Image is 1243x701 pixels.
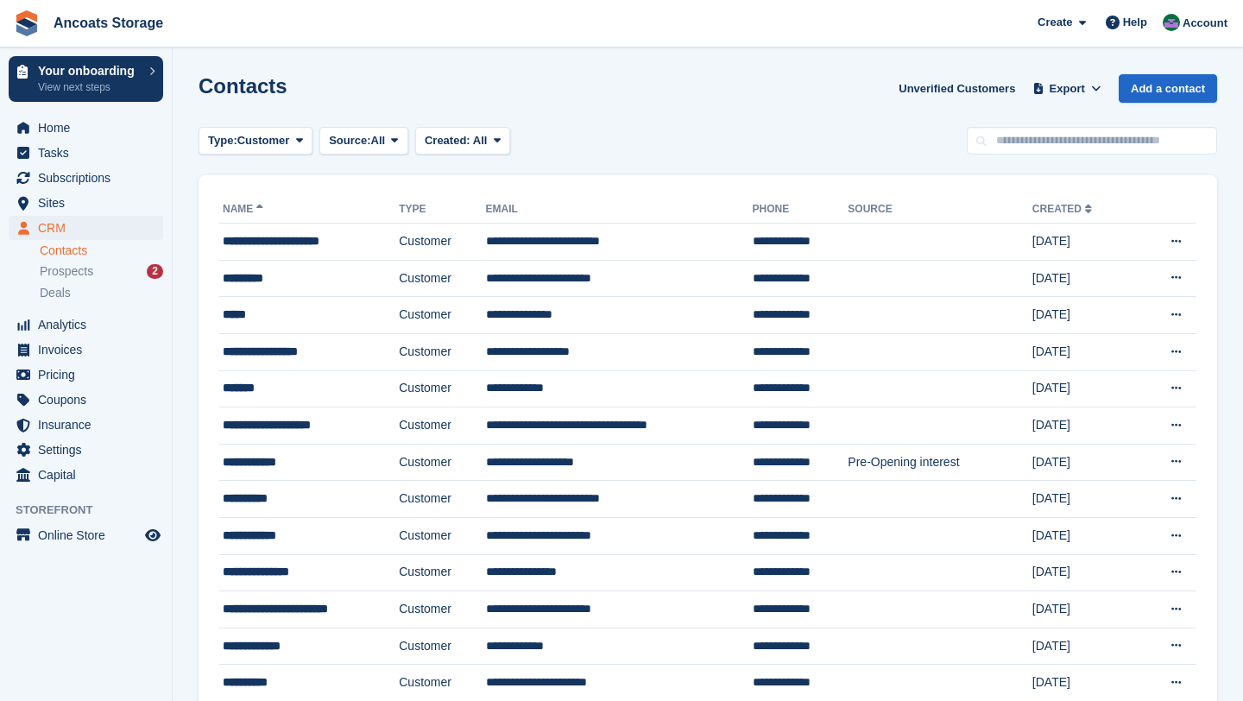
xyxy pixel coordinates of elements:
span: Source: [329,132,370,149]
a: menu [9,388,163,412]
a: menu [9,413,163,437]
a: menu [9,313,163,337]
h1: Contacts [199,74,287,98]
span: Account [1183,15,1227,32]
span: Home [38,116,142,140]
a: menu [9,116,163,140]
a: menu [9,338,163,362]
a: Name [223,203,267,215]
a: Created [1032,203,1095,215]
td: [DATE] [1032,224,1137,261]
span: Deals [40,285,71,301]
span: Export [1050,80,1085,98]
span: Subscriptions [38,166,142,190]
td: Customer [399,591,485,628]
span: Tasks [38,141,142,165]
img: stora-icon-8386f47178a22dfd0bd8f6a31ec36ba5ce8667c1dd55bd0f319d3a0aa187defe.svg [14,10,40,36]
span: Create [1038,14,1072,31]
span: Customer [237,132,290,149]
td: [DATE] [1032,591,1137,628]
td: [DATE] [1032,407,1137,445]
span: Storefront [16,502,172,519]
span: Invoices [38,338,142,362]
td: [DATE] [1032,481,1137,518]
td: [DATE] [1032,517,1137,554]
p: View next steps [38,79,141,95]
button: Source: All [319,127,408,155]
td: Customer [399,370,485,407]
span: Coupons [38,388,142,412]
td: [DATE] [1032,554,1137,591]
span: Prospects [40,263,93,280]
a: Your onboarding View next steps [9,56,163,102]
span: Analytics [38,313,142,337]
a: menu [9,216,163,240]
a: Unverified Customers [892,74,1022,103]
a: menu [9,191,163,215]
p: Your onboarding [38,65,141,77]
span: Insurance [38,413,142,437]
td: Customer [399,444,485,481]
span: Sites [38,191,142,215]
td: Customer [399,554,485,591]
a: Ancoats Storage [47,9,170,37]
div: 2 [147,264,163,279]
span: CRM [38,216,142,240]
a: menu [9,166,163,190]
a: Contacts [40,243,163,259]
a: menu [9,523,163,547]
span: Online Store [38,523,142,547]
td: Customer [399,260,485,297]
td: Customer [399,481,485,518]
button: Export [1029,74,1105,103]
span: Help [1123,14,1147,31]
td: Customer [399,517,485,554]
a: menu [9,438,163,462]
th: Type [399,196,485,224]
span: Type: [208,132,237,149]
td: [DATE] [1032,333,1137,370]
th: Phone [753,196,849,224]
a: menu [9,463,163,487]
th: Email [486,196,753,224]
span: All [473,134,488,147]
a: Prospects 2 [40,262,163,281]
span: Capital [38,463,142,487]
td: Pre-Opening interest [848,444,1032,481]
td: [DATE] [1032,297,1137,334]
th: Source [848,196,1032,224]
td: Customer [399,297,485,334]
td: [DATE] [1032,370,1137,407]
td: Customer [399,224,485,261]
a: menu [9,141,163,165]
button: Created: All [415,127,510,155]
td: Customer [399,628,485,665]
td: [DATE] [1032,444,1137,481]
td: [DATE] [1032,260,1137,297]
span: All [371,132,386,149]
td: [DATE] [1032,628,1137,665]
a: Preview store [142,525,163,546]
a: Deals [40,284,163,302]
span: Settings [38,438,142,462]
td: Customer [399,333,485,370]
td: Customer [399,407,485,445]
a: menu [9,363,163,387]
button: Type: Customer [199,127,312,155]
span: Created: [425,134,470,147]
a: Add a contact [1119,74,1217,103]
span: Pricing [38,363,142,387]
